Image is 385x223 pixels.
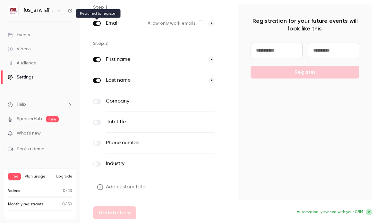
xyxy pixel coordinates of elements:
li: help-dropdown-opener [8,101,73,108]
p: Registration for your future events will look like this [251,17,359,32]
label: Allow only work emails [148,20,203,27]
label: Phone number [106,139,188,147]
button: Upgrade [56,174,72,179]
p: Step 2 [93,40,227,47]
p: / 30 [62,202,72,207]
button: Add custom field [93,181,151,194]
div: Videos [8,46,30,52]
span: Help [17,101,26,108]
label: Last name [106,77,203,84]
p: / 10 [63,188,72,194]
div: Settings [8,74,33,80]
p: Videos [8,188,20,194]
label: Job title [106,118,188,126]
label: First name [106,56,203,63]
span: Free [8,173,21,180]
a: SpeakerHub [17,116,42,122]
span: 0 [63,189,65,193]
div: Events [8,32,30,38]
span: 0 [62,202,65,206]
label: Industry [106,160,188,168]
p: Monthly registrants [8,202,44,207]
span: Plan usage [25,174,52,179]
img: Arizona State University [8,5,18,16]
span: Automatically synced with your CRM [297,209,363,215]
div: Audience [8,60,36,66]
span: Book a demo [17,146,44,153]
span: What's new [17,130,41,137]
label: Email [106,20,142,27]
h6: [US_STATE][GEOGRAPHIC_DATA] [24,7,54,14]
span: new [46,116,59,122]
iframe: Noticeable Trigger [65,131,73,136]
label: Company [106,97,188,105]
p: Step 1 [93,4,227,11]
